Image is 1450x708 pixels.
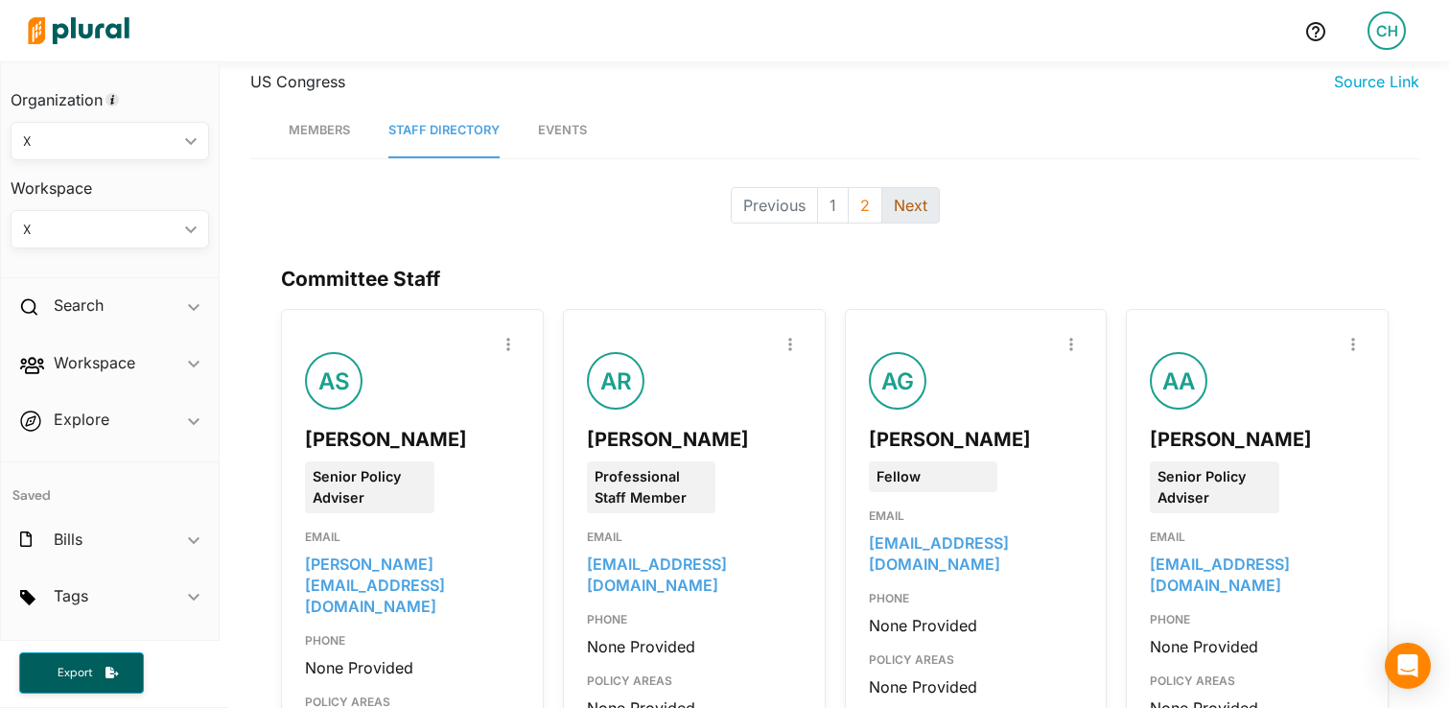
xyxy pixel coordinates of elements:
[538,104,587,158] a: Events
[587,352,644,410] div: AR
[1150,425,1365,454] div: [PERSON_NAME]
[305,513,520,554] div: EMAIL
[44,665,105,681] span: Export
[305,425,520,454] div: [PERSON_NAME]
[54,409,109,430] h2: Explore
[23,220,177,240] div: X
[587,461,715,512] div: Professional Staff Member
[869,615,1084,636] div: None Provided
[1150,596,1365,636] div: PHONE
[305,657,520,678] div: None Provided
[587,657,802,697] div: POLICY AREAS
[587,425,802,454] div: [PERSON_NAME]
[587,636,802,657] div: None Provided
[1334,72,1419,91] a: Source Link
[538,123,587,137] span: Events
[869,492,1084,532] div: EMAIL
[23,131,177,152] div: X
[305,555,445,616] a: [PERSON_NAME][EMAIL_ADDRESS][DOMAIN_NAME]
[11,160,209,202] h3: Workspace
[869,533,1009,574] a: [EMAIL_ADDRESS][DOMAIN_NAME]
[1352,4,1421,58] a: CH
[388,104,500,158] a: Staff Directory
[587,513,802,554] div: EMAIL
[1150,657,1365,697] div: POLICY AREAS
[305,352,362,410] div: AS
[19,652,144,694] button: Export
[1150,513,1365,554] div: EMAIL
[869,461,997,492] div: Fellow
[11,72,209,114] h3: Organization
[305,461,433,512] div: Senior Policy Adviser
[1150,461,1278,512] div: Senior Policy Adviser
[54,295,104,316] h2: Search
[869,352,926,410] div: AG
[289,123,350,137] span: Members
[54,585,88,606] h2: Tags
[54,529,82,550] h2: Bills
[587,555,727,595] a: [EMAIL_ADDRESS][DOMAIN_NAME]
[305,617,520,657] div: PHONE
[848,187,882,224] button: 2
[1150,636,1365,657] div: None Provided
[587,596,802,636] div: PHONE
[881,187,940,224] button: Next
[1,462,219,509] h4: Saved
[1385,643,1431,689] div: Open Intercom Messenger
[869,425,1084,454] div: [PERSON_NAME]
[1150,352,1207,410] div: AA
[104,91,121,108] div: Tooltip anchor
[1368,12,1406,50] div: CH
[281,268,1389,301] h2: Committee Staff
[869,575,1084,615] div: PHONE
[250,72,345,91] span: US Congress
[1150,555,1290,595] a: [EMAIL_ADDRESS][DOMAIN_NAME]
[54,352,135,373] h2: Workspace
[289,104,350,158] a: Members
[869,676,1084,697] div: None Provided
[869,636,1084,676] div: POLICY AREAS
